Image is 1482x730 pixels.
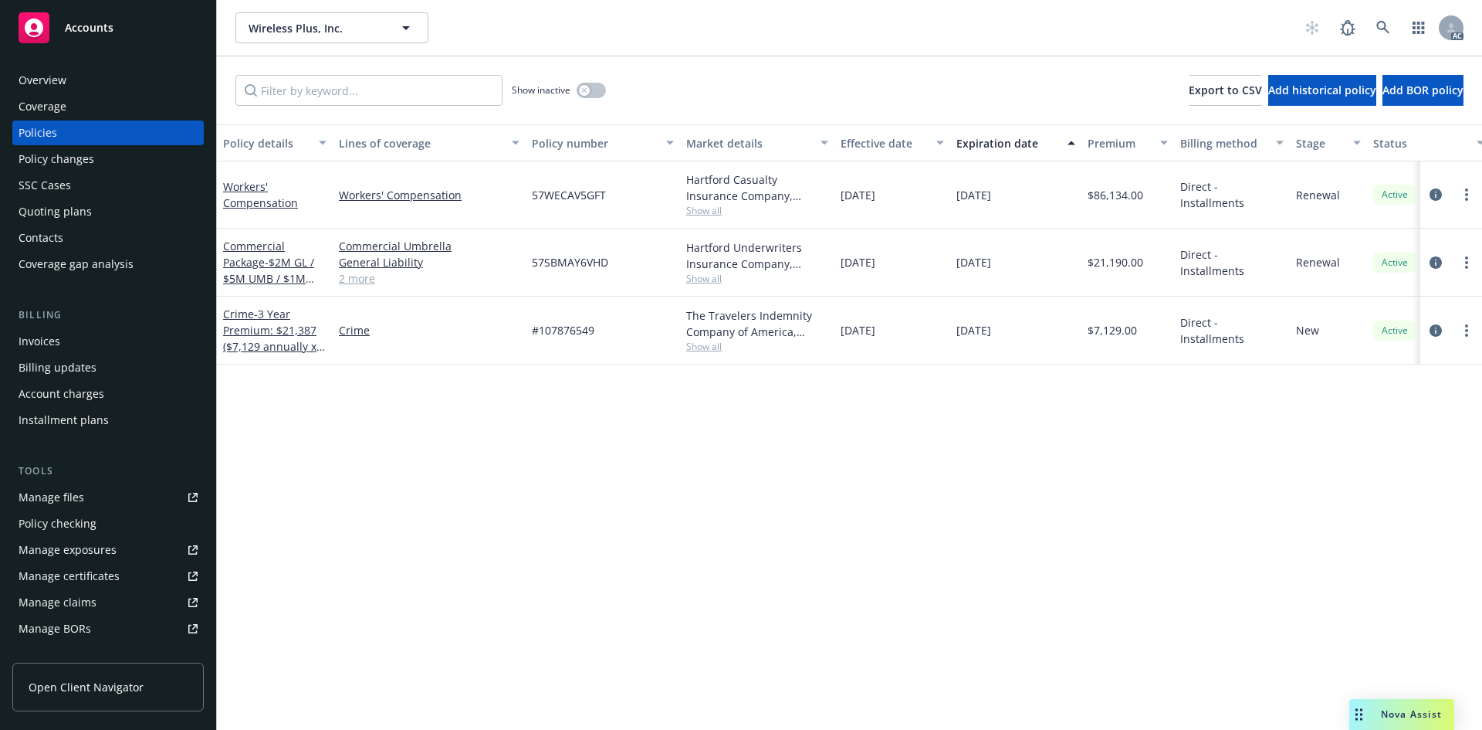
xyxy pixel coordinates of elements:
[1296,187,1340,203] span: Renewal
[1379,188,1410,202] span: Active
[1180,178,1284,211] span: Direct - Installments
[19,94,66,119] div: Coverage
[235,12,428,43] button: Wireless Plus, Inc.
[12,199,204,224] a: Quoting plans
[1426,253,1445,272] a: circleInformation
[12,355,204,380] a: Billing updates
[1426,185,1445,204] a: circleInformation
[1382,75,1463,106] button: Add BOR policy
[532,322,594,338] span: #107876549
[841,187,875,203] span: [DATE]
[1379,256,1410,270] span: Active
[1297,12,1328,43] a: Start snowing
[532,187,606,203] span: 57WECAV5GFT
[333,124,526,161] button: Lines of coverage
[223,179,298,210] a: Workers' Compensation
[12,485,204,510] a: Manage files
[950,124,1081,161] button: Expiration date
[1349,699,1369,730] div: Drag to move
[223,307,326,370] a: Crime
[841,322,875,338] span: [DATE]
[65,22,113,34] span: Accounts
[339,135,502,151] div: Lines of coverage
[12,307,204,323] div: Billing
[526,124,680,161] button: Policy number
[956,254,991,270] span: [DATE]
[1088,135,1151,151] div: Premium
[223,239,314,302] a: Commercial Package
[1180,246,1284,279] span: Direct - Installments
[1180,135,1267,151] div: Billing method
[12,252,204,277] a: Coverage gap analysis
[19,616,91,641] div: Manage BORs
[1457,321,1476,340] a: more
[12,408,204,433] a: Installment plans
[19,485,84,510] div: Manage files
[686,171,828,204] div: Hartford Casualty Insurance Company, Hartford Insurance Group
[12,147,204,171] a: Policy changes
[1268,83,1376,97] span: Add historical policy
[19,68,66,93] div: Overview
[1189,75,1262,106] button: Export to CSV
[686,204,828,217] span: Show all
[1296,322,1319,338] span: New
[19,643,136,667] div: Summary of insurance
[956,135,1058,151] div: Expiration date
[12,68,204,93] a: Overview
[19,538,117,562] div: Manage exposures
[339,238,519,254] a: Commercial Umbrella
[1426,321,1445,340] a: circleInformation
[1381,708,1442,721] span: Nova Assist
[680,124,834,161] button: Market details
[235,75,502,106] input: Filter by keyword...
[12,511,204,536] a: Policy checking
[12,463,204,479] div: Tools
[1081,124,1174,161] button: Premium
[12,94,204,119] a: Coverage
[19,564,120,589] div: Manage certificates
[249,20,382,36] span: Wireless Plus, Inc.
[19,590,96,615] div: Manage claims
[12,538,204,562] a: Manage exposures
[223,255,314,302] span: - $2M GL / $5M UMB / $1M HNOA AUTO
[956,187,991,203] span: [DATE]
[1373,135,1467,151] div: Status
[956,322,991,338] span: [DATE]
[686,272,828,285] span: Show all
[1180,314,1284,347] span: Direct - Installments
[339,322,519,338] a: Crime
[12,616,204,641] a: Manage BORs
[1088,322,1137,338] span: $7,129.00
[1379,324,1410,338] span: Active
[1296,135,1344,151] div: Stage
[686,340,828,353] span: Show all
[1189,83,1262,97] span: Export to CSV
[339,254,519,270] a: General Liability
[1349,699,1454,730] button: Nova Assist
[1368,12,1399,43] a: Search
[686,307,828,340] div: The Travelers Indemnity Company of America, Travelers Insurance
[1268,75,1376,106] button: Add historical policy
[19,408,109,433] div: Installment plans
[19,121,57,145] div: Policies
[12,564,204,589] a: Manage certificates
[1403,12,1434,43] a: Switch app
[841,135,927,151] div: Effective date
[1088,187,1143,203] span: $86,134.00
[834,124,950,161] button: Effective date
[19,511,96,536] div: Policy checking
[512,83,570,97] span: Show inactive
[19,355,96,380] div: Billing updates
[532,254,608,270] span: 57SBMAY6VHD
[12,6,204,49] a: Accounts
[686,135,811,151] div: Market details
[1174,124,1290,161] button: Billing method
[686,239,828,272] div: Hartford Underwriters Insurance Company, Hartford Insurance Group
[223,135,310,151] div: Policy details
[532,135,657,151] div: Policy number
[19,382,104,406] div: Account charges
[1457,185,1476,204] a: more
[12,643,204,667] a: Summary of insurance
[19,173,71,198] div: SSC Cases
